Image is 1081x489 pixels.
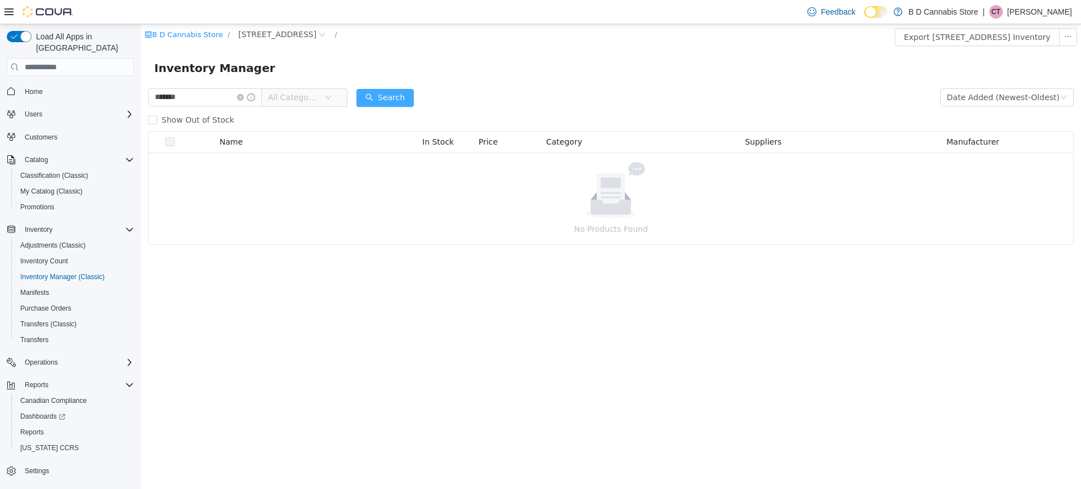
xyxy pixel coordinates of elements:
[25,225,52,234] span: Inventory
[32,31,134,53] span: Load All Apps in [GEOGRAPHIC_DATA]
[106,69,114,77] i: icon: info-circle
[11,253,139,269] button: Inventory Count
[16,270,134,284] span: Inventory Manager (Classic)
[16,441,134,455] span: Washington CCRS
[20,130,134,144] span: Customers
[16,200,59,214] a: Promotions
[821,6,855,17] span: Feedback
[754,4,918,22] button: Export [STREET_ADDRESS] Inventory
[25,155,48,164] span: Catalog
[20,272,105,281] span: Inventory Manager (Classic)
[20,396,87,405] span: Canadian Compliance
[20,223,57,236] button: Inventory
[16,394,91,407] a: Canadian Compliance
[803,1,860,23] a: Feedback
[14,35,141,53] span: Inventory Manager
[20,335,48,344] span: Transfers
[20,85,47,98] a: Home
[16,302,76,315] a: Purchase Orders
[11,168,139,183] button: Classification (Classic)
[16,185,87,198] a: My Catalog (Classic)
[79,113,102,122] span: Name
[20,428,44,437] span: Reports
[982,5,985,19] p: |
[16,239,90,252] a: Adjustments (Classic)
[20,171,88,180] span: Classification (Classic)
[25,466,49,475] span: Settings
[11,183,139,199] button: My Catalog (Classic)
[806,65,919,82] div: Date Added (Newest-Oldest)
[16,254,134,268] span: Inventory Count
[20,257,68,266] span: Inventory Count
[16,425,48,439] a: Reports
[25,87,43,96] span: Home
[184,70,191,78] i: icon: down
[20,131,62,144] a: Customers
[16,302,134,315] span: Purchase Orders
[194,6,196,15] span: /
[20,84,134,98] span: Home
[127,68,178,79] span: All Categories
[16,91,98,100] span: Show Out of Stock
[20,412,65,421] span: Dashboards
[20,356,62,369] button: Operations
[989,5,1003,19] div: Cody Tomlinson
[282,113,313,122] span: In Stock
[25,380,48,389] span: Reports
[338,113,357,122] span: Price
[20,304,72,313] span: Purchase Orders
[11,300,139,316] button: Purchase Orders
[16,270,109,284] a: Inventory Manager (Classic)
[16,410,134,423] span: Dashboards
[2,83,139,99] button: Home
[21,199,919,211] p: No Products Found
[23,6,73,17] img: Cova
[16,317,81,331] a: Transfers (Classic)
[16,394,134,407] span: Canadian Compliance
[4,7,11,14] i: icon: shop
[16,425,134,439] span: Reports
[20,187,83,196] span: My Catalog (Classic)
[1007,5,1072,19] p: [PERSON_NAME]
[20,356,134,369] span: Operations
[2,377,139,393] button: Reports
[16,410,70,423] a: Dashboards
[405,113,441,122] span: Category
[20,464,134,478] span: Settings
[2,129,139,145] button: Customers
[2,355,139,370] button: Operations
[20,107,47,121] button: Users
[16,254,73,268] a: Inventory Count
[908,5,978,19] p: B D Cannabis Store
[806,113,859,122] span: Manufacturer
[11,199,139,215] button: Promotions
[20,223,134,236] span: Inventory
[20,443,79,452] span: [US_STATE] CCRS
[918,4,936,22] button: icon: ellipsis
[25,358,58,367] span: Operations
[2,463,139,479] button: Settings
[87,6,89,15] span: /
[20,320,77,329] span: Transfers (Classic)
[96,70,103,77] i: icon: close-circle
[11,440,139,456] button: [US_STATE] CCRS
[97,4,176,16] span: 522 Admirals Road
[25,133,57,142] span: Customers
[11,316,139,332] button: Transfers (Classic)
[20,203,55,212] span: Promotions
[16,169,93,182] a: Classification (Classic)
[20,464,53,478] a: Settings
[11,332,139,348] button: Transfers
[16,286,134,299] span: Manifests
[11,285,139,300] button: Manifests
[20,288,49,297] span: Manifests
[2,222,139,237] button: Inventory
[20,241,86,250] span: Adjustments (Classic)
[11,424,139,440] button: Reports
[16,286,53,299] a: Manifests
[991,5,1000,19] span: CT
[11,409,139,424] a: Dashboards
[16,317,134,331] span: Transfers (Classic)
[16,441,83,455] a: [US_STATE] CCRS
[2,106,139,122] button: Users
